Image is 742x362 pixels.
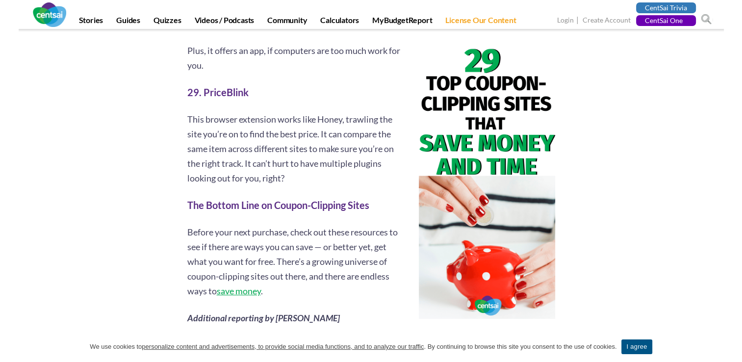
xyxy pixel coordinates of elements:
a: License Our Content [439,15,522,29]
a: CentSai Trivia [636,2,696,13]
a: MyBudgetReport [366,15,438,29]
p: Plus, it offers an app, if computers are too much work for you. [187,43,555,73]
img: CentSai [33,2,66,27]
a: Create Account [583,16,631,26]
p: This browser extension works like Honey, trawling the site you’re on to find the best price. It c... [187,112,555,185]
a: I agree [621,339,652,354]
strong: The Bottom Line on Coupon-Clipping Sites [187,199,369,211]
strong: Additional reporting by [PERSON_NAME] [187,312,340,323]
a: Login [557,16,574,26]
a: I agree [725,342,735,352]
a: Calculators [314,15,365,29]
span: | [575,15,581,26]
a: save money [217,285,261,296]
a: CentSai One [636,15,696,26]
p: Before your next purchase, check out these resources to see if there are ways you can save — or b... [187,225,555,298]
a: Quizzes [148,15,187,29]
u: personalize content and advertisements, to provide social media functions, and to analyze our tra... [142,343,424,350]
img: Want to save money, but hate spending all that time finding coupons? Check out these top coupon-c... [419,46,555,319]
a: Videos / Podcasts [189,15,260,29]
span: We use cookies to . By continuing to browse this site you consent to the use of cookies. [90,342,616,352]
a: Guides [110,15,146,29]
a: Stories [73,15,109,29]
a: Community [261,15,313,29]
strong: 29. PriceBlink [187,86,249,98]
